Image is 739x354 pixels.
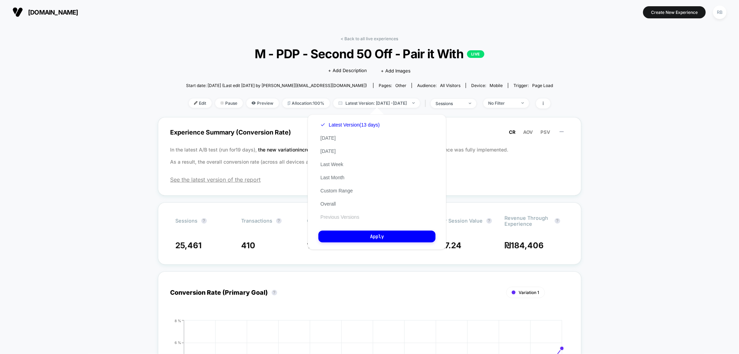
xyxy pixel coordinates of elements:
button: Overall [318,201,338,207]
button: RB [711,5,729,19]
img: end [469,103,471,104]
p: LIVE [467,50,484,58]
span: Pause [215,98,243,108]
button: CR [507,129,518,135]
span: + Add Description [328,67,367,74]
span: ₪ [439,241,462,250]
button: ? [272,290,277,295]
span: 410 [241,241,256,250]
button: ? [555,218,560,224]
img: rebalance [288,101,290,105]
button: Custom Range [318,188,355,194]
div: RB [713,6,727,19]
p: In the latest A/B test (run for 19 days), before the experience was fully implemented. As a resul... [170,144,569,168]
span: ₪ [505,241,544,250]
tspan: 6 % [175,340,181,345]
span: 7.24 [445,241,462,250]
button: [DATE] [318,148,338,154]
span: Sessions [176,218,198,224]
span: mobile [490,83,503,88]
img: edit [194,101,197,105]
button: [DATE] [318,135,338,141]
button: [DOMAIN_NAME] [10,7,80,18]
span: Page Load [532,83,553,88]
span: PSV [541,129,551,135]
span: Transactions [241,218,273,224]
button: PSV [539,129,553,135]
span: All Visitors [440,83,460,88]
button: Previous Versions [318,214,361,220]
span: Allocation: 100% [282,98,330,108]
img: end [220,101,224,105]
div: Trigger: [513,83,553,88]
img: end [521,102,524,104]
button: Apply [318,231,436,242]
button: AOV [521,129,535,135]
span: 184,406 [511,241,544,250]
div: sessions [436,101,464,106]
button: Create New Experience [643,6,706,18]
span: Latest Version: [DATE] - [DATE] [333,98,420,108]
span: Per Session Value [439,218,483,224]
span: [DOMAIN_NAME] [28,9,78,16]
img: calendar [338,101,342,105]
img: end [412,102,415,104]
span: Device: [466,83,508,88]
span: 25,461 [176,241,202,250]
button: ? [276,218,282,224]
span: CR [509,129,516,135]
img: Visually logo [12,7,23,17]
div: Audience: [417,83,460,88]
a: < Back to all live experiences [341,36,398,41]
span: the new variation increased the conversion rate (CR) by 2.28 % [258,147,403,153]
span: AOV [524,129,533,135]
span: Variation 1 [519,290,539,295]
button: Latest Version(13 days) [318,122,382,128]
span: Edit [189,98,212,108]
button: ? [486,218,492,224]
span: Revenue through experience [505,215,551,227]
span: other [395,83,406,88]
button: ? [201,218,207,224]
div: Pages: [379,83,406,88]
span: | [423,98,431,109]
span: M - PDP - Second 50 Off - Pair it With [204,46,535,61]
span: Preview [246,98,279,108]
span: Start date: [DATE] (Last edit [DATE] by [PERSON_NAME][EMAIL_ADDRESS][DOMAIN_NAME]) [186,83,367,88]
span: Experience Summary (Conversion Rate) [170,124,569,140]
button: Last Week [318,161,345,167]
span: + Add Images [381,68,411,74]
tspan: 8 % [175,318,181,322]
div: No Filter [489,101,516,106]
button: Last Month [318,174,346,181]
span: See the latest version of the report [170,176,569,183]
